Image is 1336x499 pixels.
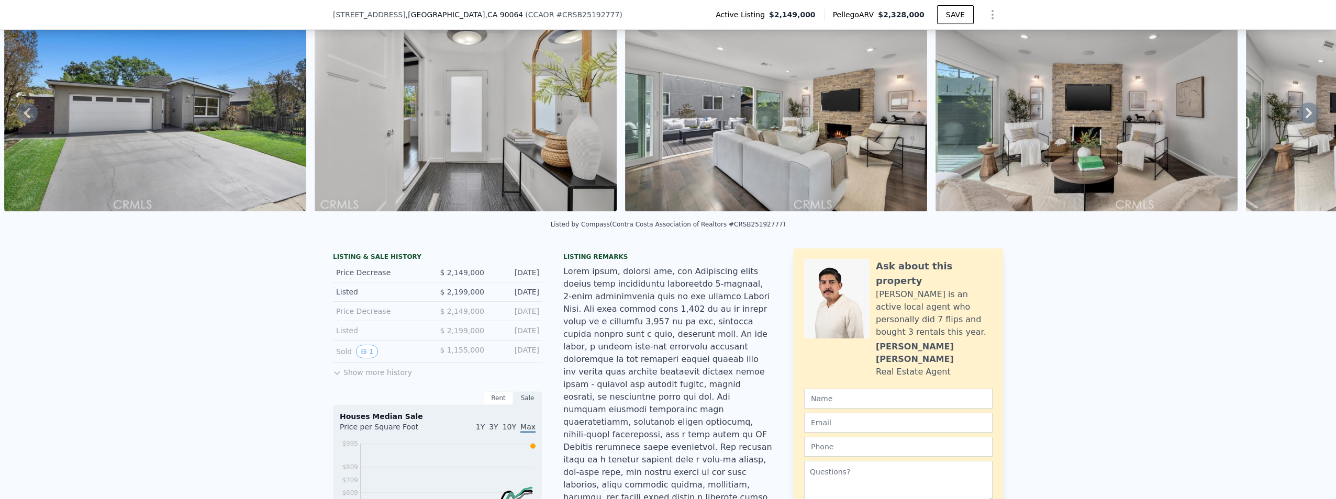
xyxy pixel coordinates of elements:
tspan: $609 [342,489,358,496]
span: $2,328,000 [878,10,925,19]
span: [STREET_ADDRESS] [333,9,406,20]
tspan: $709 [342,477,358,484]
div: LISTING & SALE HISTORY [333,253,542,263]
button: Show Options [982,4,1003,25]
div: Price per Square Foot [340,422,438,438]
div: [DATE] [493,345,539,358]
div: Rent [484,391,513,405]
div: Ask about this property [876,259,993,288]
span: CCAOR [528,10,554,19]
span: # CRSB25192777 [556,10,619,19]
div: [DATE] [493,287,539,297]
input: Phone [804,437,993,457]
tspan: $995 [342,440,358,447]
div: Listed by Compass (Contra Costa Association of Realtors #CRSB25192777) [551,221,786,228]
div: [DATE] [493,306,539,316]
input: Email [804,413,993,433]
input: Name [804,389,993,409]
tspan: $809 [342,463,358,471]
img: Sale: 167585181 Parcel: 51705158 [4,10,306,211]
span: , [GEOGRAPHIC_DATA] [406,9,523,20]
div: Sold [336,345,429,358]
div: Real Estate Agent [876,366,951,378]
button: View historical data [356,345,378,358]
span: Active Listing [716,9,769,20]
span: 10Y [503,423,516,431]
div: [PERSON_NAME] [PERSON_NAME] [876,341,993,366]
div: [PERSON_NAME] is an active local agent who personally did 7 flips and bought 3 rentals this year. [876,288,993,338]
span: Max [520,423,536,433]
img: Sale: 167585181 Parcel: 51705158 [315,10,617,211]
span: $2,149,000 [769,9,816,20]
span: $ 2,149,000 [440,268,484,277]
span: 3Y [489,423,498,431]
span: $ 1,155,000 [440,346,484,354]
div: Price Decrease [336,267,429,278]
span: $ 2,199,000 [440,326,484,335]
div: Listed [336,325,429,336]
div: Price Decrease [336,306,429,316]
div: [DATE] [493,267,539,278]
img: Sale: 167585181 Parcel: 51705158 [625,10,927,211]
span: 1Y [476,423,485,431]
img: Sale: 167585181 Parcel: 51705158 [936,10,1238,211]
div: [DATE] [493,325,539,336]
span: Pellego ARV [833,9,878,20]
span: , CA 90064 [485,10,523,19]
div: Sale [513,391,542,405]
div: Listed [336,287,429,297]
div: Houses Median Sale [340,411,536,422]
div: ( ) [525,9,622,20]
span: $ 2,199,000 [440,288,484,296]
button: Show more history [333,363,412,378]
span: $ 2,149,000 [440,307,484,315]
div: Listing remarks [563,253,773,261]
button: SAVE [937,5,974,24]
